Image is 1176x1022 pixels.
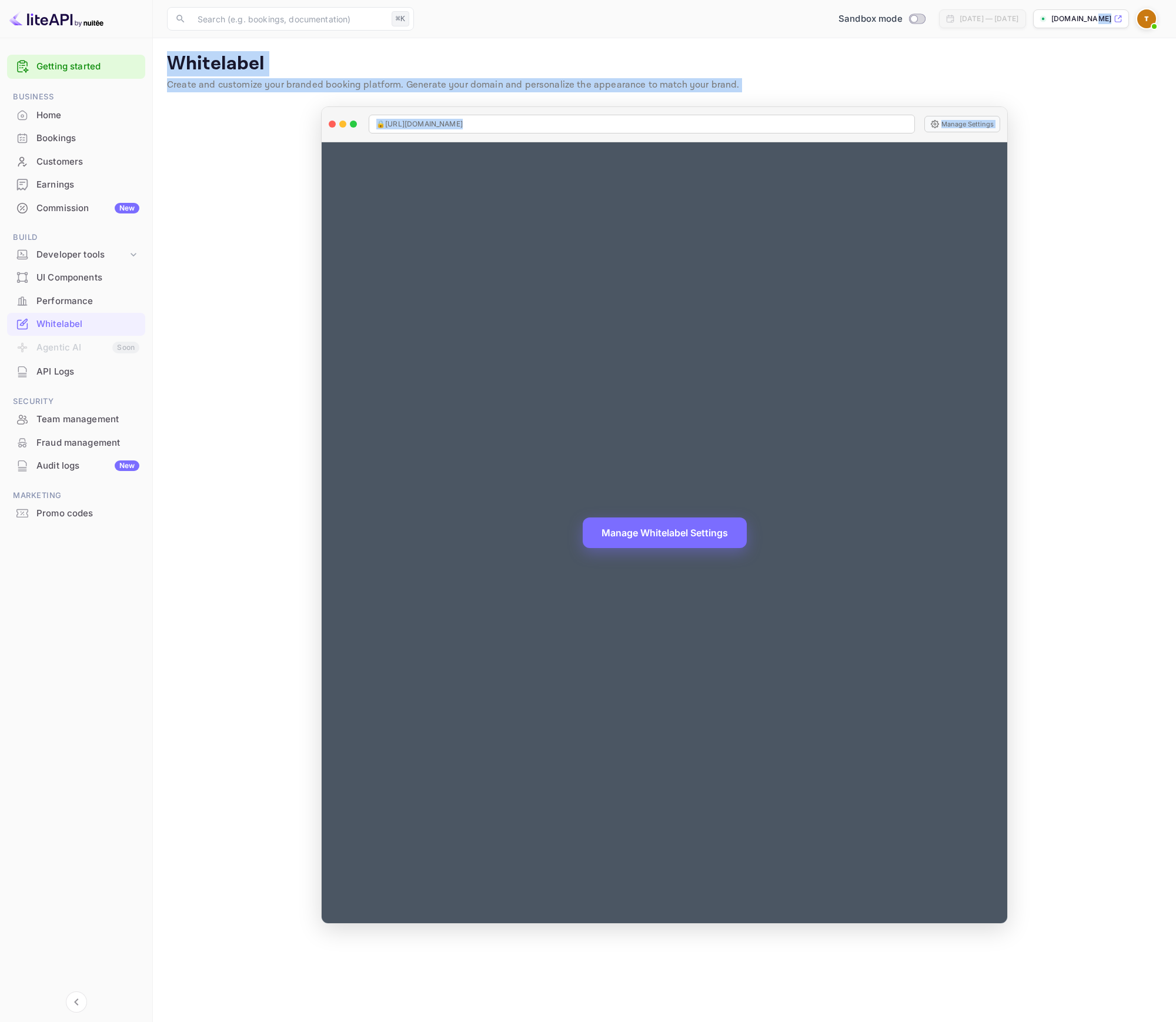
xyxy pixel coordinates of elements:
[7,127,145,150] div: Bookings
[7,151,145,172] a: Customers
[167,52,1162,76] p: Whitelabel
[838,12,903,26] span: Sandbox mode
[36,295,139,308] div: Performance
[36,178,139,192] div: Earnings
[7,432,145,453] a: Fraud management
[7,360,145,382] a: API Logs
[36,132,139,145] div: Bookings
[7,231,145,244] span: Build
[36,248,128,262] div: Developer tools
[960,14,1018,24] div: [DATE] — [DATE]
[376,119,463,129] span: 🔒 [URL][DOMAIN_NAME]
[7,502,145,525] div: Promo codes
[36,202,139,215] div: Commission
[36,436,139,450] div: Fraud management
[36,155,139,169] div: Customers
[36,109,139,122] div: Home
[1137,9,1156,28] img: TripCheckiner
[7,360,145,383] div: API Logs
[191,7,387,31] input: Search (e.g. bookings, documentation)
[36,60,139,74] a: Getting started
[7,408,145,431] div: Team management
[1051,14,1111,24] p: [DOMAIN_NAME]
[834,12,930,26] div: Switch to Production mode
[7,197,145,219] a: CommissionNew
[7,55,145,79] div: Getting started
[924,116,1000,132] button: Manage Settings
[7,266,145,289] div: UI Components
[7,455,145,477] div: Audit logsNew
[36,365,139,379] div: API Logs
[7,104,145,127] div: Home
[7,151,145,173] div: Customers
[7,290,145,312] a: Performance
[115,203,139,213] div: New
[7,395,145,408] span: Security
[7,245,145,265] div: Developer tools
[7,173,145,195] a: Earnings
[9,9,103,28] img: LiteAPI logo
[583,517,747,548] button: Manage Whitelabel Settings
[7,290,145,313] div: Performance
[36,413,139,426] div: Team management
[7,408,145,430] a: Team management
[7,432,145,455] div: Fraud management
[7,455,145,476] a: Audit logsNew
[7,502,145,524] a: Promo codes
[36,271,139,285] div: UI Components
[36,318,139,331] div: Whitelabel
[7,313,145,336] div: Whitelabel
[7,173,145,196] div: Earnings
[115,460,139,471] div: New
[7,91,145,103] span: Business
[7,127,145,149] a: Bookings
[7,197,145,220] div: CommissionNew
[7,313,145,335] a: Whitelabel
[167,78,1162,92] p: Create and customize your branded booking platform. Generate your domain and personalize the appe...
[36,459,139,473] div: Audit logs
[66,991,87,1013] button: Collapse navigation
[7,104,145,126] a: Home
[7,266,145,288] a: UI Components
[392,11,409,26] div: ⌘K
[7,489,145,502] span: Marketing
[36,507,139,520] div: Promo codes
